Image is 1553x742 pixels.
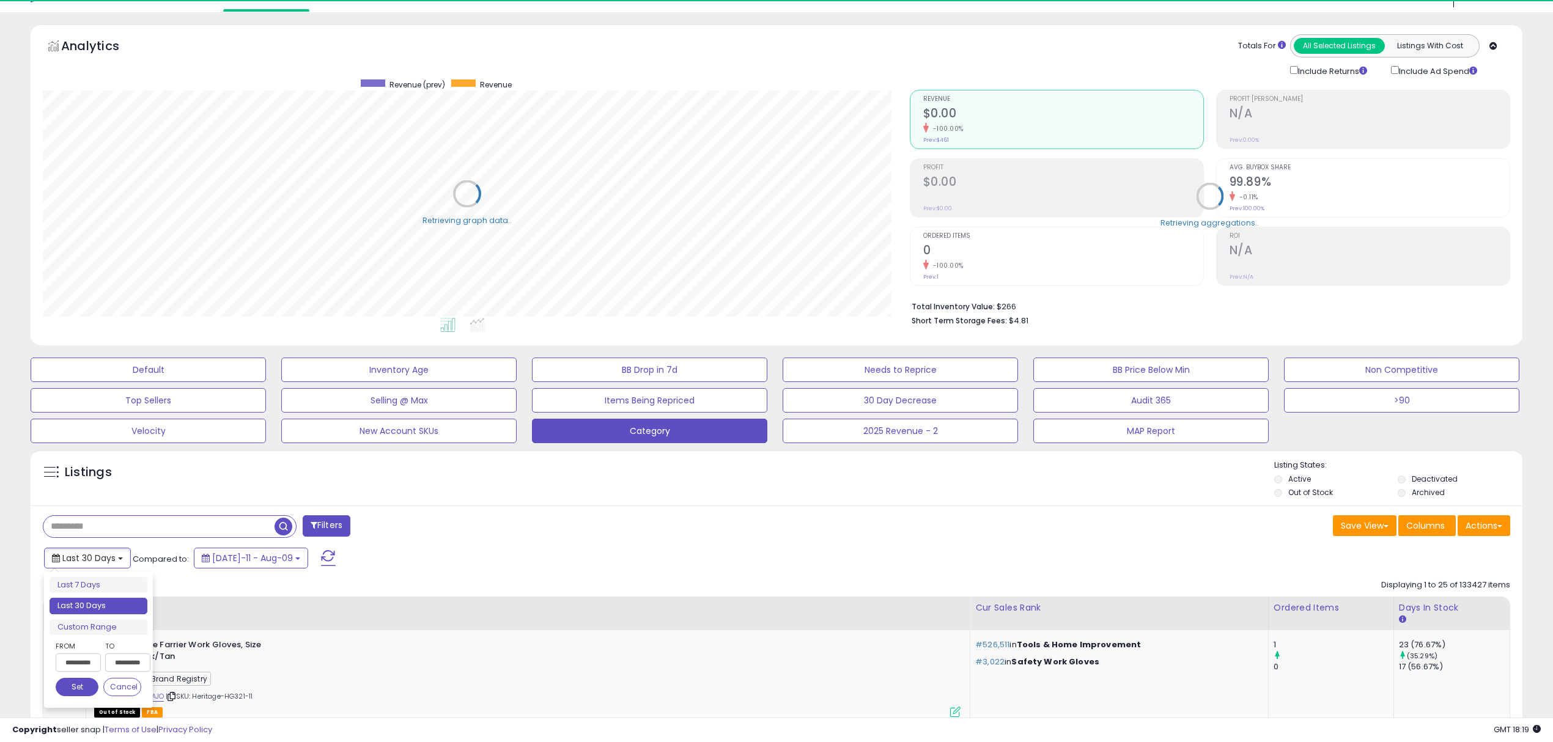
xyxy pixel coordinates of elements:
[1033,388,1269,413] button: Audit 365
[31,388,266,413] button: Top Sellers
[103,678,141,696] button: Cancel
[783,358,1018,382] button: Needs to Reprice
[1399,661,1510,672] div: 17 (56.67%)
[1384,38,1475,54] button: Listings With Cost
[50,619,147,636] li: Custom Range
[94,639,961,716] div: ASIN:
[1238,40,1286,52] div: Totals For
[1284,388,1519,413] button: >90
[65,464,112,481] h5: Listings
[31,358,266,382] button: Default
[1288,487,1333,498] label: Out of Stock
[975,639,1259,650] p: in
[142,707,163,718] span: FBA
[44,548,131,568] button: Last 30 Days
[1288,474,1311,484] label: Active
[1399,639,1510,650] div: 23 (76.67%)
[783,388,1018,413] button: 30 Day Decrease
[532,358,767,382] button: BB Drop in 7d
[1412,487,1445,498] label: Archived
[61,37,143,57] h5: Analytics
[1274,661,1393,672] div: 0
[975,639,1009,650] span: #526,511
[281,419,517,443] button: New Account SKUs
[91,601,965,614] div: Title
[1274,639,1393,650] div: 1
[1399,601,1505,614] div: Days In Stock
[1274,460,1522,471] p: Listing States:
[783,419,1018,443] button: 2025 Revenue - 2
[1407,651,1437,661] small: (35.29%)
[1398,515,1456,536] button: Columns
[122,639,270,665] b: Heritage Farrier Work Gloves, Size 11, Black/Tan
[1281,64,1382,78] div: Include Returns
[281,358,517,382] button: Inventory Age
[133,553,189,565] span: Compared to:
[532,419,767,443] button: Category
[281,388,517,413] button: Selling @ Max
[141,672,211,686] span: Brand Registry
[212,552,293,564] span: [DATE]-11 - Aug-09
[50,577,147,593] li: Last 7 Days
[1382,64,1497,78] div: Include Ad Spend
[1494,724,1541,735] span: 2025-09-9 18:19 GMT
[158,724,212,735] a: Privacy Policy
[422,215,512,226] div: Retrieving graph data..
[1284,358,1519,382] button: Non Competitive
[12,724,212,736] div: seller snap | |
[94,707,140,718] span: All listings that are currently out of stock and unavailable for purchase on Amazon
[1458,515,1510,536] button: Actions
[1011,656,1099,667] span: Safety Work Gloves
[975,601,1263,614] div: Cur Sales Rank
[1017,639,1142,650] span: Tools & Home Improvement
[532,388,767,413] button: Items Being Repriced
[1033,419,1269,443] button: MAP Report
[12,724,57,735] strong: Copyright
[975,656,1259,667] p: in
[62,552,116,564] span: Last 30 Days
[1033,358,1269,382] button: BB Price Below Min
[1333,515,1396,536] button: Save View
[975,656,1005,667] span: #3,022
[1412,474,1458,484] label: Deactivated
[105,724,157,735] a: Terms of Use
[56,640,98,652] label: From
[1399,614,1406,625] small: Days In Stock.
[303,515,350,537] button: Filters
[1160,217,1259,228] div: Retrieving aggregations..
[1406,520,1445,532] span: Columns
[166,691,253,701] span: | SKU: Heritage-HG321-11
[31,419,266,443] button: Velocity
[1274,601,1389,614] div: Ordered Items
[50,598,147,614] li: Last 30 Days
[105,640,141,652] label: To
[194,548,308,568] button: [DATE]-11 - Aug-09
[56,678,98,696] button: Set
[1381,579,1510,591] div: Displaying 1 to 25 of 133427 items
[1294,38,1385,54] button: All Selected Listings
